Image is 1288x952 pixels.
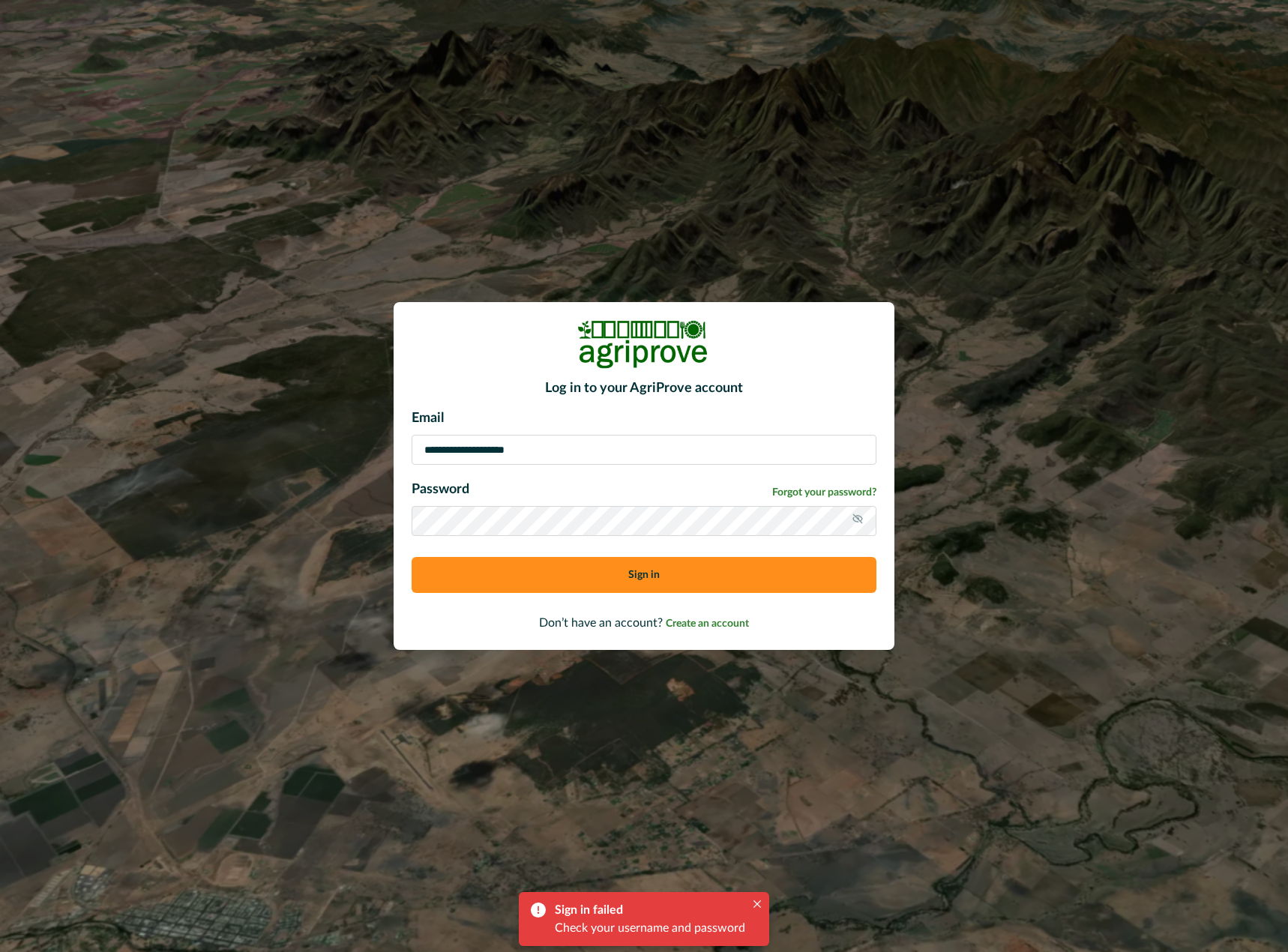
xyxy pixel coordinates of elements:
span: Create an account [666,618,749,629]
button: Sign in [412,557,876,593]
p: Email [412,409,876,429]
div: Sign in failed [555,901,739,919]
p: Don’t have an account? [412,614,876,632]
button: Close [748,895,766,913]
h2: Log in to your AgriProve account [412,381,876,397]
img: Logo Image [577,320,711,369]
div: Check your username and password [555,919,745,937]
p: Password [412,480,469,500]
a: Create an account [666,617,749,629]
a: Forgot your password? [772,485,876,501]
